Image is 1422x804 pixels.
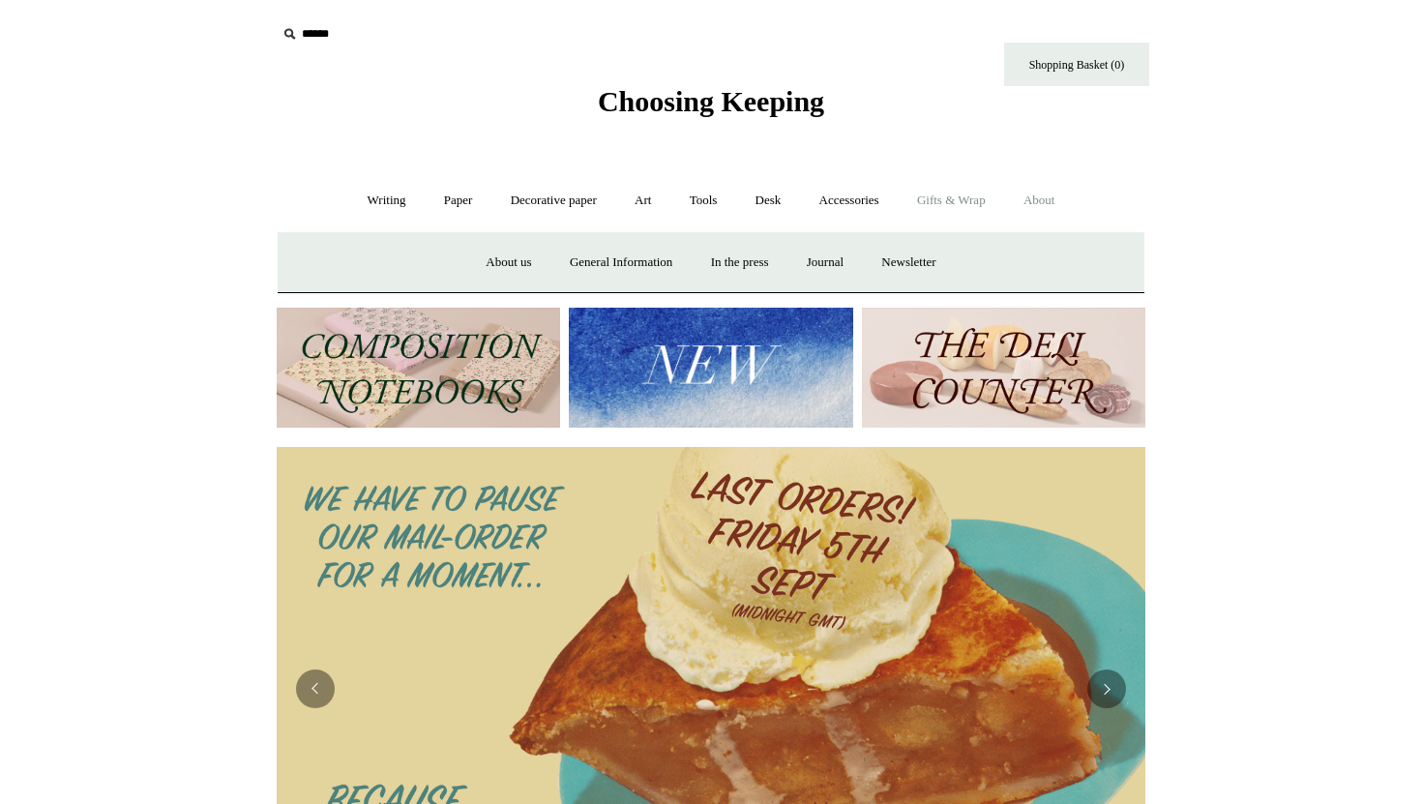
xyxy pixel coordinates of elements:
[1006,175,1073,226] a: About
[694,237,786,288] a: In the press
[296,670,335,708] button: Previous
[789,237,861,288] a: Journal
[277,308,560,429] img: 202302 Composition ledgers.jpg__PID:69722ee6-fa44-49dd-a067-31375e5d54ec
[617,175,668,226] a: Art
[1004,43,1149,86] a: Shopping Basket (0)
[468,237,548,288] a: About us
[900,175,1003,226] a: Gifts & Wrap
[598,85,824,117] span: Choosing Keeping
[738,175,799,226] a: Desk
[672,175,735,226] a: Tools
[802,175,897,226] a: Accessories
[427,175,490,226] a: Paper
[569,308,852,429] img: New.jpg__PID:f73bdf93-380a-4a35-bcfe-7823039498e1
[350,175,424,226] a: Writing
[493,175,614,226] a: Decorative paper
[598,101,824,114] a: Choosing Keeping
[864,237,953,288] a: Newsletter
[1087,670,1126,708] button: Next
[552,237,690,288] a: General Information
[862,308,1145,429] img: The Deli Counter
